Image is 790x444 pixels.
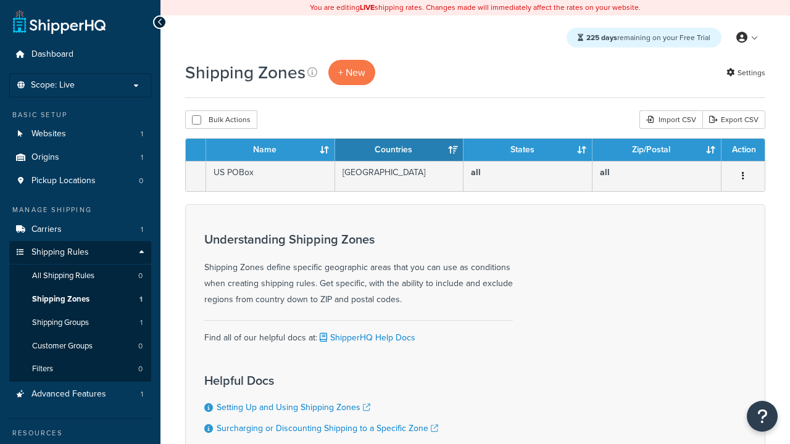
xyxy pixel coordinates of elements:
[360,2,375,13] b: LIVE
[139,176,143,186] span: 0
[9,428,151,438] div: Resources
[464,139,592,161] th: States: activate to sort column ascending
[639,110,702,129] div: Import CSV
[747,401,778,432] button: Open Resource Center
[9,358,151,380] li: Filters
[9,311,151,334] a: Shipping Groups 1
[471,166,481,179] b: all
[9,170,151,192] li: Pickup Locations
[138,364,143,374] span: 0
[141,129,143,139] span: 1
[317,331,415,344] a: ShipperHQ Help Docs
[138,271,143,281] span: 0
[9,43,151,66] a: Dashboard
[9,383,151,406] li: Advanced Features
[31,224,62,235] span: Carriers
[140,318,143,328] span: 1
[9,311,151,334] li: Shipping Groups
[13,9,106,34] a: ShipperHQ Home
[586,32,617,43] strong: 225 days
[204,232,513,308] div: Shipping Zones define specific geographic areas that you can use as conditions when creating ship...
[32,341,93,351] span: Customer Groups
[338,65,365,80] span: + New
[31,176,96,186] span: Pickup Locations
[31,389,106,400] span: Advanced Features
[9,110,151,120] div: Basic Setup
[32,318,89,328] span: Shipping Groups
[141,389,143,400] span: 1
[204,320,513,346] div: Find all of our helpful docs at:
[335,161,464,191] td: [GEOGRAPHIC_DATA]
[32,294,89,305] span: Shipping Zones
[9,335,151,358] a: Customer Groups 0
[9,170,151,192] a: Pickup Locations 0
[9,146,151,169] li: Origins
[9,123,151,146] a: Websites 1
[141,152,143,163] span: 1
[9,288,151,311] li: Shipping Zones
[9,335,151,358] li: Customer Groups
[206,139,335,161] th: Name: activate to sort column ascending
[721,139,765,161] th: Action
[9,218,151,241] a: Carriers 1
[9,146,151,169] a: Origins 1
[31,80,75,91] span: Scope: Live
[32,271,94,281] span: All Shipping Rules
[726,64,765,81] a: Settings
[31,49,73,60] span: Dashboard
[9,205,151,215] div: Manage Shipping
[217,422,438,435] a: Surcharging or Discounting Shipping to a Specific Zone
[138,341,143,351] span: 0
[9,383,151,406] a: Advanced Features 1
[9,358,151,380] a: Filters 0
[9,241,151,382] li: Shipping Rules
[139,294,143,305] span: 1
[141,224,143,235] span: 1
[185,60,306,84] h1: Shipping Zones
[217,401,370,414] a: Setting Up and Using Shipping Zones
[31,247,89,258] span: Shipping Rules
[9,241,151,264] a: Shipping Rules
[328,60,375,85] a: + New
[185,110,257,129] button: Bulk Actions
[567,28,721,47] div: remaining on your Free Trial
[206,161,335,191] td: US POBox
[9,265,151,287] a: All Shipping Rules 0
[32,364,53,374] span: Filters
[31,129,66,139] span: Websites
[9,218,151,241] li: Carriers
[204,232,513,246] h3: Understanding Shipping Zones
[31,152,59,163] span: Origins
[204,374,438,387] h3: Helpful Docs
[702,110,765,129] a: Export CSV
[9,265,151,287] li: All Shipping Rules
[9,123,151,146] li: Websites
[9,288,151,311] a: Shipping Zones 1
[600,166,610,179] b: all
[335,139,464,161] th: Countries: activate to sort column ascending
[592,139,721,161] th: Zip/Postal: activate to sort column ascending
